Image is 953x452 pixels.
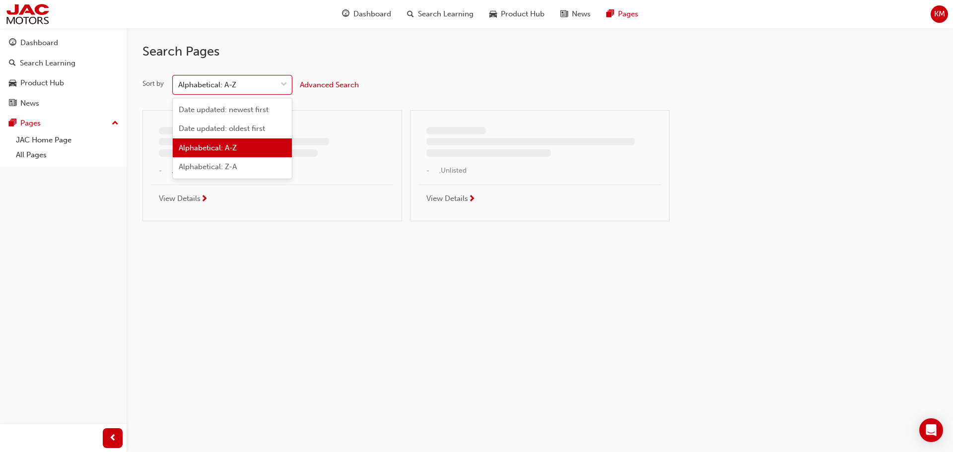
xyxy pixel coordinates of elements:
[179,143,237,152] span: Alphabetical: A-Z
[20,77,64,89] div: Product Hub
[112,117,119,130] span: up-icon
[9,99,16,108] span: news-icon
[142,44,937,60] h2: Search Pages
[931,5,948,23] button: KM
[501,8,545,20] span: Product Hub
[178,79,236,91] div: Alphabetical: A-Z
[300,80,359,89] span: Advanced Search
[280,78,287,91] span: down-icon
[9,79,16,88] span: car-icon
[407,8,414,20] span: search-icon
[142,79,164,89] div: Sort by
[418,8,474,20] span: Search Learning
[481,4,552,24] a: car-iconProduct Hub
[4,94,123,113] a: News
[4,114,123,132] button: Pages
[300,75,359,94] button: Advanced Search
[426,193,468,204] span: View Details
[20,58,75,69] div: Search Learning
[9,59,16,68] span: search-icon
[560,8,568,20] span: news-icon
[159,164,386,177] span: - , Unlisted
[20,37,58,49] div: Dashboard
[468,195,476,204] span: next-icon
[399,4,481,24] a: search-iconSearch Learning
[572,8,591,20] span: News
[109,432,117,445] span: prev-icon
[9,39,16,48] span: guage-icon
[919,418,943,442] div: Open Intercom Messenger
[9,119,16,128] span: pages-icon
[179,162,237,171] span: Alphabetical: Z-A
[4,54,123,72] a: Search Learning
[552,4,599,24] a: news-iconNews
[20,118,41,129] div: Pages
[5,3,50,25] img: jac-portal
[201,195,208,204] span: next-icon
[179,124,265,133] span: Date updated: oldest first
[934,8,945,20] span: KM
[426,164,653,177] span: - , Unlisted
[20,98,39,109] div: News
[618,8,638,20] span: Pages
[489,8,497,20] span: car-icon
[607,8,614,20] span: pages-icon
[432,166,439,175] span: undefined-icon
[4,74,123,92] a: Product Hub
[342,8,349,20] span: guage-icon
[179,105,269,114] span: Date updated: newest first
[12,132,123,148] a: JAC Home Page
[4,32,123,114] button: DashboardSearch LearningProduct HubNews
[334,4,399,24] a: guage-iconDashboard
[599,4,646,24] a: pages-iconPages
[12,147,123,163] a: All Pages
[353,8,391,20] span: Dashboard
[159,193,201,204] span: View Details
[4,34,123,52] a: Dashboard
[165,166,172,175] span: undefined-icon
